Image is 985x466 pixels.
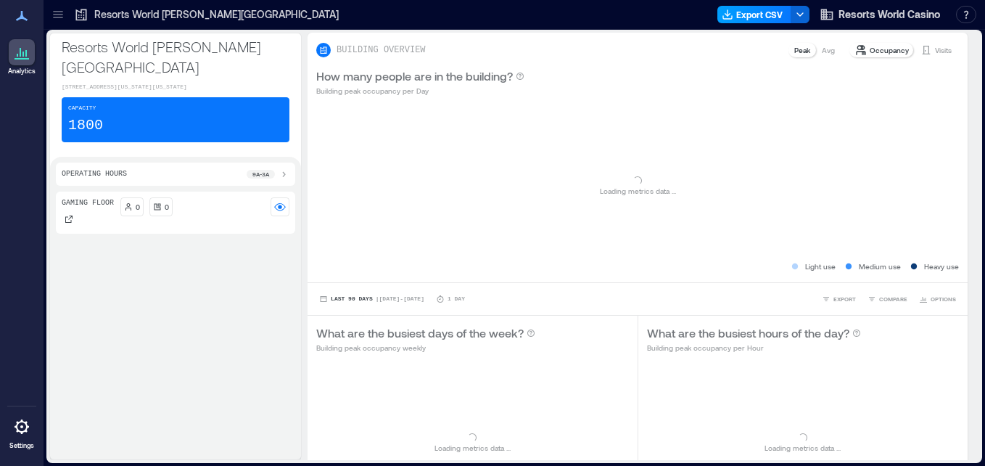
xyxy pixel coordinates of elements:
[805,261,836,272] p: Light use
[870,44,909,56] p: Occupancy
[316,324,524,342] p: What are the busiest days of the week?
[819,292,859,306] button: EXPORT
[859,261,901,272] p: Medium use
[916,292,959,306] button: OPTIONS
[337,44,425,56] p: BUILDING OVERVIEW
[8,67,36,75] p: Analytics
[4,35,40,80] a: Analytics
[9,441,34,450] p: Settings
[316,85,524,97] p: Building peak occupancy per Day
[647,342,861,353] p: Building peak occupancy per Hour
[935,44,952,56] p: Visits
[794,44,810,56] p: Peak
[136,201,140,213] p: 0
[434,442,511,454] p: Loading metrics data ...
[647,324,849,342] p: What are the busiest hours of the day?
[4,409,39,454] a: Settings
[252,170,269,179] p: 9a - 3a
[924,261,959,272] p: Heavy use
[316,292,427,306] button: Last 90 Days |[DATE]-[DATE]
[316,68,513,85] p: How many people are in the building?
[865,292,910,306] button: COMPARE
[165,201,169,213] p: 0
[62,168,127,180] p: Operating Hours
[62,36,289,77] p: Resorts World [PERSON_NAME][GEOGRAPHIC_DATA]
[717,6,791,23] button: Export CSV
[62,83,289,91] p: [STREET_ADDRESS][US_STATE][US_STATE]
[764,442,841,454] p: Loading metrics data ...
[68,104,96,113] p: Capacity
[833,295,856,303] span: EXPORT
[94,7,339,22] p: Resorts World [PERSON_NAME][GEOGRAPHIC_DATA]
[68,115,103,136] p: 1800
[931,295,956,303] span: OPTIONS
[838,7,940,22] span: Resorts World Casino
[316,342,535,353] p: Building peak occupancy weekly
[600,185,676,197] p: Loading metrics data ...
[815,3,944,26] button: Resorts World Casino
[879,295,907,303] span: COMPARE
[822,44,835,56] p: Avg
[62,197,114,209] p: Gaming Floor
[448,295,465,303] p: 1 Day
